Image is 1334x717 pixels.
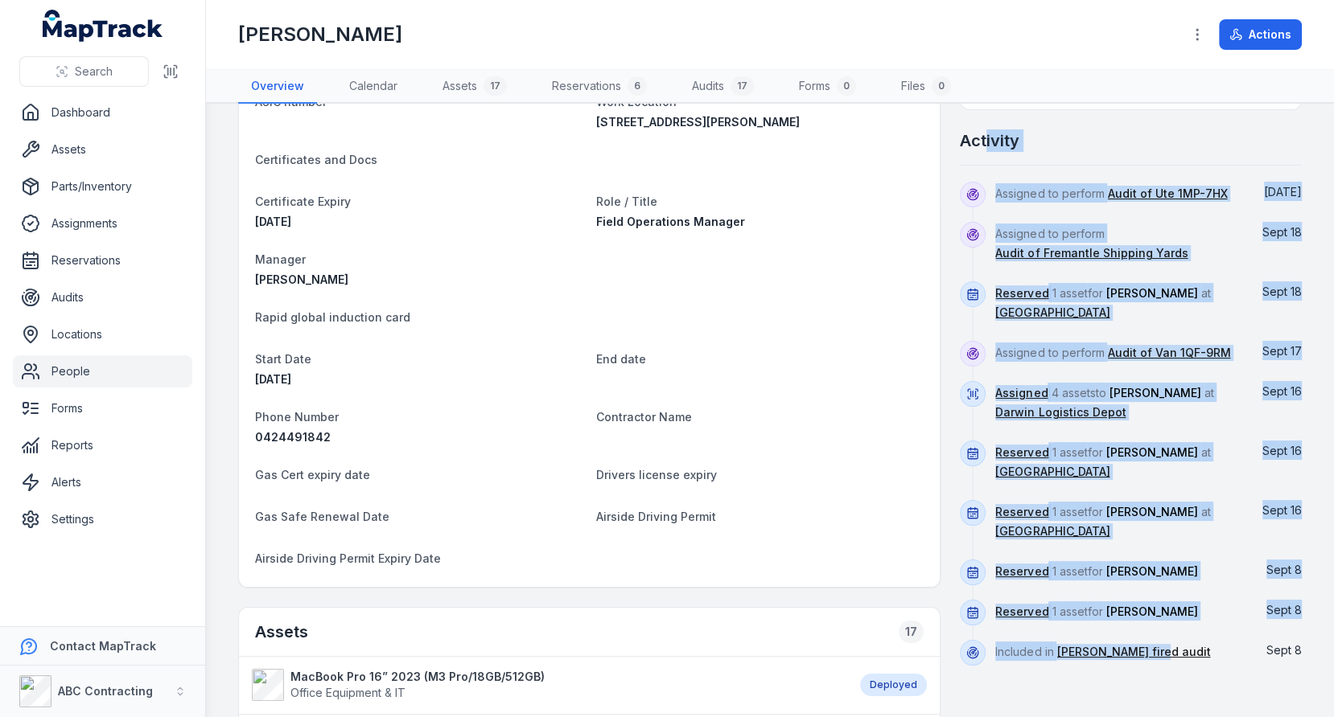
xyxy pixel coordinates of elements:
[255,272,348,286] span: [PERSON_NAME]
[255,372,291,386] span: [DATE]
[1266,643,1302,657] time: 08/09/2025, 10:42:36 am
[1262,344,1302,358] span: Sept 17
[1266,643,1302,657] span: Sept 8
[596,115,800,129] span: [STREET_ADDRESS][PERSON_NAME]
[995,286,1210,319] span: 1 asset for at
[1262,503,1302,517] time: 16/09/2025, 12:13:02 pm
[995,186,1227,200] span: Assigned to perform
[13,318,192,350] a: Locations
[1056,644,1210,660] a: [PERSON_NAME] fired audit
[596,510,716,523] span: Airside Driving Permit
[13,133,192,166] a: Assets
[888,70,964,104] a: Files0
[1262,444,1302,457] time: 16/09/2025, 12:13:02 pm
[1262,285,1302,298] span: Sept 18
[255,352,311,366] span: Start Date
[1219,19,1302,50] button: Actions
[1262,503,1302,517] span: Sept 16
[1266,603,1302,617] time: 08/09/2025, 11:05:28 am
[899,621,924,643] div: 17
[13,170,192,203] a: Parts/Inventory
[679,70,767,104] a: Audits17
[43,10,163,42] a: MapTrack
[58,684,153,698] strong: ABC Contracting
[238,70,317,104] a: Overview
[255,551,441,565] span: Airside Driving Permit Expiry Date
[255,430,331,444] span: 0424491842
[539,70,660,104] a: Reservations6
[1262,285,1302,298] time: 18/09/2025, 4:47:21 pm
[255,252,306,266] span: Manager
[860,674,927,696] div: Deployed
[596,195,657,208] span: Role / Title
[995,386,1213,419] span: 4 assets to at
[336,70,410,104] a: Calendar
[255,153,377,166] span: Certificates and Docs
[995,563,1048,580] a: Reserved
[255,195,351,208] span: Certificate Expiry
[995,505,1210,538] span: 1 asset for at
[255,621,308,643] h2: Assets
[1109,386,1200,399] span: [PERSON_NAME]
[75,64,113,80] span: Search
[255,510,389,523] span: Gas Safe Renewal Date
[995,305,1110,321] a: [GEOGRAPHIC_DATA]
[995,227,1188,260] span: Assigned to perform
[1266,603,1302,617] span: Sept 8
[1262,444,1302,457] span: Sept 16
[430,70,520,104] a: Assets17
[995,464,1110,480] a: [GEOGRAPHIC_DATA]
[995,604,1048,620] a: Reserved
[290,686,406,699] span: Office Equipment & IT
[13,392,192,424] a: Forms
[255,310,410,324] span: Rapid global induction card
[596,410,692,424] span: Contractor Name
[13,355,192,387] a: People
[1266,563,1302,576] span: Sept 8
[995,385,1048,401] a: Assigned
[1105,445,1197,459] span: [PERSON_NAME]
[1105,286,1197,300] span: [PERSON_NAME]
[1264,185,1302,199] time: 19/09/2025, 12:06:34 pm
[1107,345,1230,361] a: Audit of Van 1QF-9RM
[837,76,856,96] div: 0
[13,207,192,240] a: Assignments
[13,466,192,498] a: Alerts
[731,76,754,96] div: 17
[995,445,1210,478] span: 1 asset for at
[995,504,1048,520] a: Reserved
[1266,563,1302,576] time: 08/09/2025, 11:05:28 am
[1105,505,1197,518] span: [PERSON_NAME]
[255,215,291,228] time: 31/03/2025, 1:00:00 am
[1262,225,1302,239] span: Sept 18
[13,96,192,129] a: Dashboard
[995,564,1197,578] span: 1 asset for
[995,404,1126,420] a: Darwin Logistics Depot
[50,639,156,653] strong: Contact MapTrack
[628,76,647,96] div: 6
[238,22,402,47] h1: [PERSON_NAME]
[1107,186,1227,202] a: Audit of Ute 1MP-7HX
[995,523,1110,539] a: [GEOGRAPHIC_DATA]
[13,503,192,535] a: Settings
[596,468,717,481] span: Drivers license expiry
[995,245,1188,261] a: Audit of Fremantle Shipping Yards
[995,285,1048,301] a: Reserved
[19,56,149,87] button: Search
[13,281,192,313] a: Audits
[255,410,339,424] span: Phone Number
[1105,564,1197,578] span: [PERSON_NAME]
[1262,384,1302,398] time: 16/09/2025, 12:26:03 pm
[995,645,1210,658] span: Included in
[255,215,291,228] span: [DATE]
[932,76,951,96] div: 0
[13,429,192,461] a: Reports
[290,669,545,685] strong: MacBook Pro 16” 2023 (M3 Pro/18GB/512GB)
[995,604,1197,618] span: 1 asset for
[255,468,370,481] span: Gas Cert expiry date
[995,346,1230,359] span: Assigned to perform
[1264,185,1302,199] span: [DATE]
[596,215,745,228] span: Field Operations Manager
[1262,344,1302,358] time: 17/09/2025, 1:38:31 pm
[1262,225,1302,239] time: 18/09/2025, 4:52:34 pm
